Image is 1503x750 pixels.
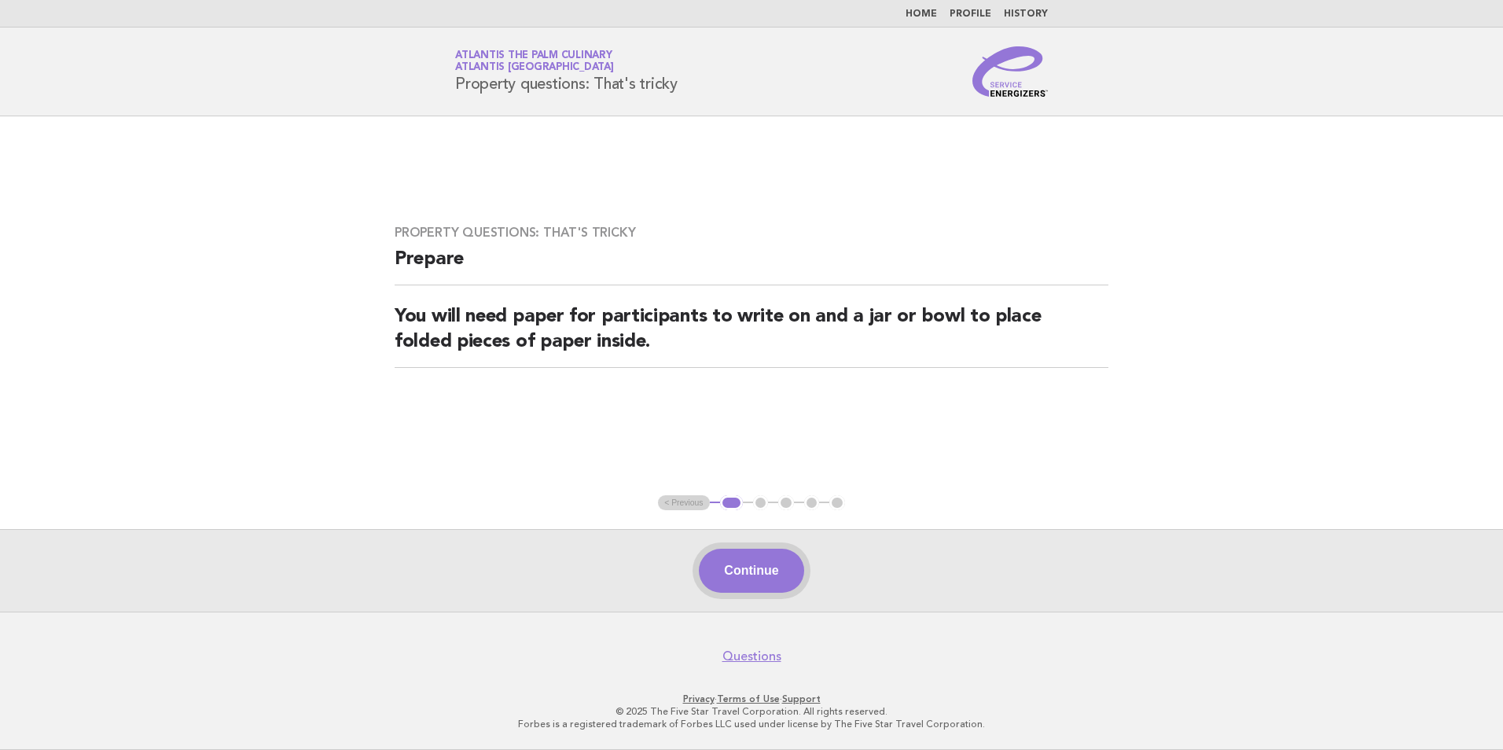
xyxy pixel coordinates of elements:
[395,225,1108,241] h3: Property questions: That's tricky
[395,304,1108,368] h2: You will need paper for participants to write on and a jar or bowl to place folded pieces of pape...
[950,9,991,19] a: Profile
[699,549,803,593] button: Continue
[972,46,1048,97] img: Service Energizers
[906,9,937,19] a: Home
[683,693,715,704] a: Privacy
[1004,9,1048,19] a: History
[455,50,614,72] a: Atlantis The Palm CulinaryAtlantis [GEOGRAPHIC_DATA]
[720,495,743,511] button: 1
[455,51,678,92] h1: Property questions: That's tricky
[782,693,821,704] a: Support
[395,247,1108,285] h2: Prepare
[722,649,781,664] a: Questions
[270,693,1233,705] p: · ·
[717,693,780,704] a: Terms of Use
[270,718,1233,730] p: Forbes is a registered trademark of Forbes LLC used under license by The Five Star Travel Corpora...
[455,63,614,73] span: Atlantis [GEOGRAPHIC_DATA]
[270,705,1233,718] p: © 2025 The Five Star Travel Corporation. All rights reserved.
